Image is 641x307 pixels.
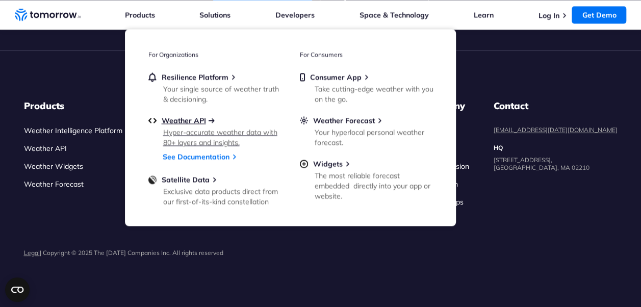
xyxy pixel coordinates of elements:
img: mobile.svg [300,72,305,82]
div: Exclusive data products direct from our first-of-its-kind constellation [163,186,282,207]
img: Twitter [540,249,551,260]
div: The most reliable forecast embedded directly into your app or website. [315,170,433,201]
div: Hyper-accurate weather data with 80+ layers and insights. [163,127,282,147]
dt: Contact [494,100,618,112]
span: Weather API [162,116,206,125]
img: api.svg [148,116,157,125]
p: | Copyright © 2025 The [DATE] Companies Inc. All rights reserved [24,249,223,257]
a: WidgetsThe most reliable forecast embedded directly into your app or website. [300,159,432,199]
span: Consumer App [310,72,362,82]
dt: HQ [494,144,618,152]
dl: contact details [494,100,618,171]
h3: For Organizations [148,50,281,58]
a: Solutions [199,10,230,19]
a: Weather ForecastYour hyperlocal personal weather forecast. [300,116,432,145]
a: Legal [24,249,40,257]
span: Resilience Platform [162,72,228,82]
a: Space & Technology [360,10,429,19]
a: [EMAIL_ADDRESS][DATE][DOMAIN_NAME] [494,126,618,134]
div: Your single source of weather truth & decisioning. [163,84,282,104]
a: Weather API [24,144,67,153]
a: Weather APIHyper-accurate weather data with 80+ layers and insights. [148,116,281,145]
a: Products [125,10,155,19]
a: Home link [15,7,81,22]
a: Weather Forecast [24,180,84,189]
a: Get Demo [572,6,626,23]
a: Resilience PlatformYour single source of weather truth & decisioning. [148,72,281,102]
a: Learn [474,10,494,19]
span: Widgets [313,159,343,168]
img: satellite-data-menu.png [148,175,157,184]
div: Take cutting-edge weather with you on the go. [315,84,433,104]
button: Open CMP widget [5,277,30,302]
a: Consumer AppTake cutting-edge weather with you on the go. [300,72,432,102]
a: Log In [538,11,559,20]
img: Linkedin [507,249,518,260]
dd: [STREET_ADDRESS], [GEOGRAPHIC_DATA], MA 02210 [494,156,618,171]
a: Developers [275,10,315,19]
a: See Documentation [163,152,229,161]
span: Weather Forecast [313,116,375,125]
span: Satellite Data [162,175,210,184]
h3: Products [24,100,122,112]
img: sun.svg [300,116,308,125]
img: Facebook [573,249,584,260]
a: Weather Intelligence Platform [24,126,122,135]
h3: For Consumers [300,50,432,58]
div: Your hyperlocal personal weather forecast. [315,127,433,147]
a: Weather Widgets [24,162,83,171]
img: bell.svg [148,72,157,82]
img: Instagram [606,249,618,260]
img: plus-circle.svg [300,159,308,168]
a: Satellite DataExclusive data products direct from our first-of-its-kind constellation [148,175,281,204]
img: usa flag [494,176,524,194]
